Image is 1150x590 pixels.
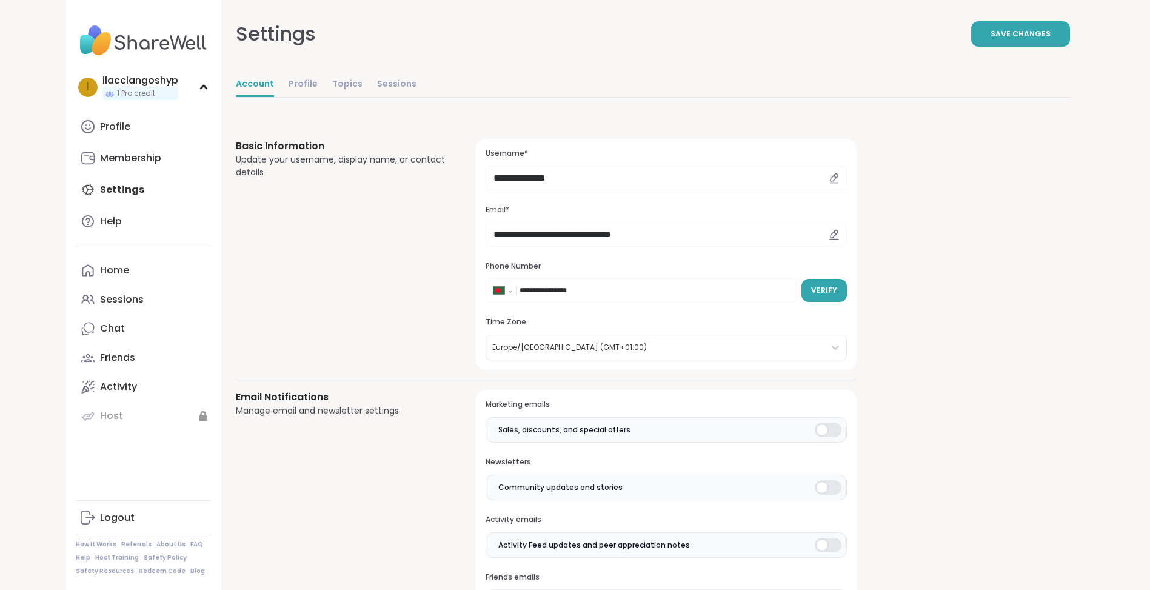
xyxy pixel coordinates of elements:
div: Sessions [100,293,144,306]
a: Host Training [95,554,139,562]
a: Topics [332,73,363,97]
a: Friends [76,343,211,372]
div: Update your username, display name, or contact details [236,153,447,179]
a: Blog [190,567,205,575]
div: Home [100,264,129,277]
div: Friends [100,351,135,364]
a: Profile [289,73,318,97]
h3: Basic Information [236,139,447,153]
div: Settings [236,19,316,49]
span: Save Changes [991,28,1051,39]
a: Chat [76,314,211,343]
a: Referrals [121,540,152,549]
h3: Email Notifications [236,390,447,404]
div: Membership [100,152,161,165]
div: Logout [100,511,135,525]
a: Redeem Code [139,567,186,575]
div: Chat [100,322,125,335]
a: Sessions [76,285,211,314]
h3: Username* [486,149,846,159]
a: Home [76,256,211,285]
div: Activity [100,380,137,394]
button: Verify [801,279,847,302]
span: Verify [811,285,837,296]
span: Activity Feed updates and peer appreciation notes [498,540,690,551]
a: Activity [76,372,211,401]
img: ShareWell Nav Logo [76,19,211,62]
h3: Marketing emails [486,400,846,410]
a: Sessions [377,73,416,97]
div: Manage email and newsletter settings [236,404,447,417]
a: Profile [76,112,211,141]
span: Sales, discounts, and special offers [498,424,630,435]
a: How It Works [76,540,116,549]
span: Community updates and stories [498,482,623,493]
div: ilacclangoshyp [102,74,178,87]
div: Host [100,409,123,423]
a: Safety Resources [76,567,134,575]
a: Membership [76,144,211,173]
h3: Newsletters [486,457,846,468]
a: Account [236,73,274,97]
a: About Us [156,540,186,549]
button: Save Changes [971,21,1070,47]
a: FAQ [190,540,203,549]
a: Help [76,207,211,236]
h3: Time Zone [486,317,846,327]
span: i [87,79,89,95]
div: Profile [100,120,130,133]
a: Logout [76,503,211,532]
h3: Friends emails [486,572,846,583]
a: Help [76,554,90,562]
div: Help [100,215,122,228]
a: Host [76,401,211,431]
h3: Activity emails [486,515,846,525]
h3: Phone Number [486,261,846,272]
a: Safety Policy [144,554,187,562]
h3: Email* [486,205,846,215]
span: 1 Pro credit [117,89,155,99]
